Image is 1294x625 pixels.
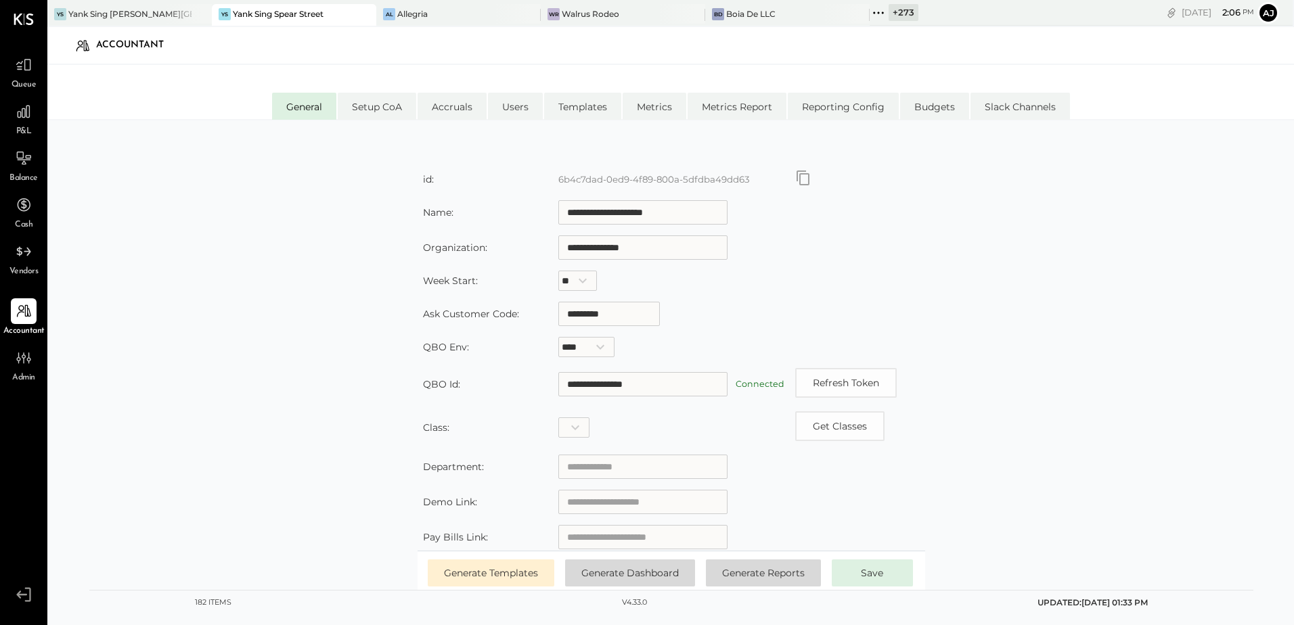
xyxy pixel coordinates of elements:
[1,298,47,338] a: Accountant
[233,8,323,20] div: Yank Sing Spear Street
[548,8,560,20] div: WR
[428,559,554,586] button: Generate Templates
[383,8,395,20] div: Al
[900,93,969,120] li: Budgets
[423,206,453,218] label: Name:
[272,93,336,120] li: General
[423,378,460,390] label: QBO Id:
[1182,6,1254,19] div: [DATE]
[9,172,38,185] span: Balance
[722,567,805,579] span: Generate Reports
[562,8,619,20] div: Walrus Rodeo
[3,325,45,338] span: Accountant
[418,93,487,120] li: Accruals
[1,145,47,185] a: Balance
[423,461,484,473] label: Department:
[397,8,428,20] div: Allegria
[712,8,724,20] div: BD
[832,559,913,586] button: Save
[423,531,488,543] label: Pay Bills Link:
[1257,2,1279,24] button: Aj
[488,93,543,120] li: Users
[423,308,519,320] label: Ask Customer Code:
[861,567,883,579] span: Save
[544,93,621,120] li: Templates
[726,8,776,20] div: Boia De LLC
[12,372,35,384] span: Admin
[706,559,821,586] button: Generate Reports
[795,368,897,398] button: Refresh Token
[795,411,885,441] button: Copy id
[581,567,679,579] span: Generate Dashboard
[423,241,487,254] label: Organization:
[565,559,695,586] button: Generate Dashboard
[219,8,231,20] div: YS
[1,345,47,384] a: Admin
[622,597,647,608] div: v 4.33.0
[16,126,32,138] span: P&L
[9,266,39,278] span: Vendors
[1,192,47,231] a: Cash
[889,4,918,21] div: + 273
[1038,597,1148,607] span: UPDATED: [DATE] 01:33 PM
[1165,5,1178,20] div: copy link
[1,99,47,138] a: P&L
[96,34,177,56] div: Accountant
[338,93,416,120] li: Setup CoA
[1,239,47,278] a: Vendors
[423,173,434,185] label: id:
[68,8,192,20] div: Yank Sing [PERSON_NAME][GEOGRAPHIC_DATA]
[423,341,469,353] label: QBO Env:
[423,421,449,434] label: Class:
[195,597,231,608] div: 182 items
[423,275,478,287] label: Week Start:
[970,93,1070,120] li: Slack Channels
[795,170,811,186] button: Copy id
[54,8,66,20] div: YS
[12,79,37,91] span: Queue
[688,93,786,120] li: Metrics Report
[15,219,32,231] span: Cash
[736,379,784,389] label: Connected
[423,496,477,508] label: Demo Link:
[558,174,750,185] label: 6b4c7dad-0ed9-4f89-800a-5dfdba49dd63
[788,93,899,120] li: Reporting Config
[444,567,538,579] span: Generate Templates
[1,52,47,91] a: Queue
[623,93,686,120] li: Metrics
